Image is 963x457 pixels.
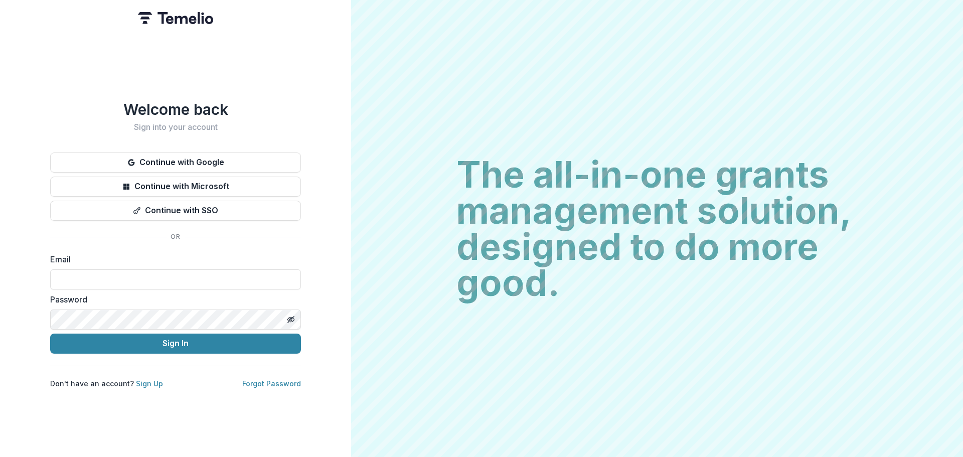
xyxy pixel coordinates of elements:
a: Sign Up [136,379,163,388]
button: Continue with SSO [50,201,301,221]
img: Temelio [138,12,213,24]
p: Don't have an account? [50,378,163,389]
button: Continue with Google [50,153,301,173]
button: Continue with Microsoft [50,177,301,197]
a: Forgot Password [242,379,301,388]
h2: Sign into your account [50,122,301,132]
button: Toggle password visibility [283,312,299,328]
h1: Welcome back [50,100,301,118]
label: Email [50,253,295,265]
button: Sign In [50,334,301,354]
label: Password [50,293,295,306]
